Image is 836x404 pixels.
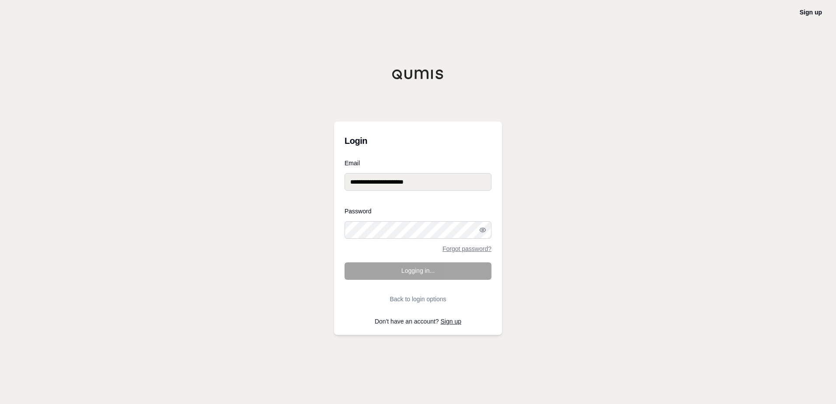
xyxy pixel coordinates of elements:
a: Sign up [800,9,822,16]
a: Sign up [441,318,461,325]
label: Password [345,208,491,214]
label: Email [345,160,491,166]
h3: Login [345,132,491,150]
img: Qumis [392,69,444,80]
button: Back to login options [345,290,491,308]
p: Don't have an account? [345,318,491,324]
a: Forgot password? [442,246,491,252]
